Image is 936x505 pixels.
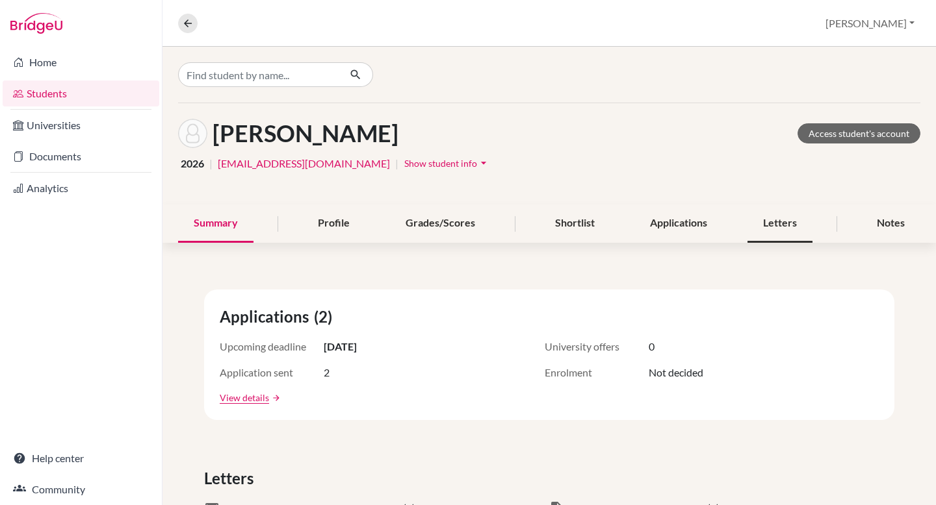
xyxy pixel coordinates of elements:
span: 2 [324,365,330,380]
div: Grades/Scores [390,204,491,243]
div: Summary [178,204,253,243]
span: | [395,156,398,171]
span: Applications [220,305,314,328]
a: Analytics [3,175,159,201]
img: Anna Ziems's avatar [178,119,207,148]
span: University offers [545,339,649,354]
a: Home [3,49,159,75]
a: arrow_forward [269,393,281,402]
a: Help center [3,445,159,471]
a: Universities [3,112,159,138]
span: Enrolment [545,365,649,380]
i: arrow_drop_down [477,156,490,169]
span: 2026 [181,156,204,171]
a: View details [220,391,269,404]
span: [DATE] [324,339,357,354]
span: Letters [204,467,259,490]
a: Community [3,476,159,502]
span: | [209,156,213,171]
img: Bridge-U [10,13,62,34]
button: Show student infoarrow_drop_down [404,153,491,173]
span: (2) [314,305,337,328]
a: [EMAIL_ADDRESS][DOMAIN_NAME] [218,156,390,171]
a: Documents [3,143,159,169]
span: 0 [649,339,655,354]
div: Letters [747,204,812,243]
button: [PERSON_NAME] [820,11,920,36]
h1: [PERSON_NAME] [213,119,398,147]
input: Find student by name... [178,62,339,87]
div: Applications [634,204,723,243]
span: Upcoming deadline [220,339,324,354]
span: Application sent [220,365,324,380]
span: Show student info [404,158,477,169]
span: Not decided [649,365,703,380]
div: Notes [861,204,920,243]
a: Access student's account [798,123,920,143]
a: Students [3,80,159,106]
div: Shortlist [539,204,610,243]
div: Profile [302,204,365,243]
